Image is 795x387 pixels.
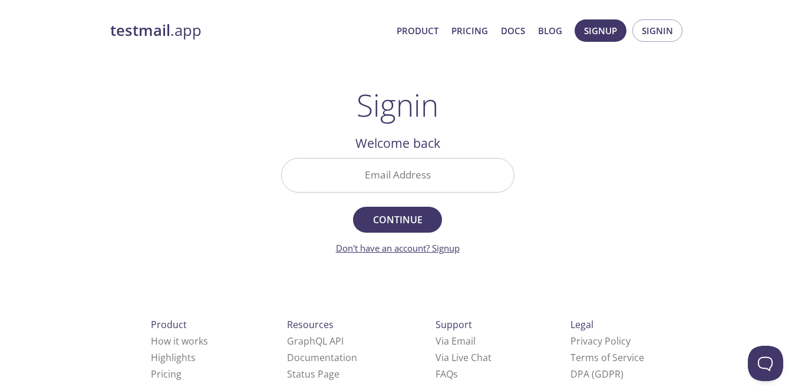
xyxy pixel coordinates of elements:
[570,335,631,348] a: Privacy Policy
[287,351,357,364] a: Documentation
[287,368,339,381] a: Status Page
[357,87,438,123] h1: Signin
[336,242,460,254] a: Don't have an account? Signup
[632,19,682,42] button: Signin
[748,346,783,381] iframe: Help Scout Beacon - Open
[436,318,472,331] span: Support
[453,368,458,381] span: s
[575,19,626,42] button: Signup
[287,335,344,348] a: GraphQL API
[538,23,562,38] a: Blog
[436,368,458,381] a: FAQ
[642,23,673,38] span: Signin
[451,23,488,38] a: Pricing
[110,21,387,41] a: testmail.app
[436,335,476,348] a: Via Email
[397,23,438,38] a: Product
[366,211,428,228] span: Continue
[281,133,514,153] h2: Welcome back
[584,23,617,38] span: Signup
[353,207,441,233] button: Continue
[151,368,182,381] a: Pricing
[151,335,208,348] a: How it works
[287,318,334,331] span: Resources
[570,318,593,331] span: Legal
[436,351,491,364] a: Via Live Chat
[570,368,624,381] a: DPA (GDPR)
[151,318,187,331] span: Product
[110,20,170,41] strong: testmail
[151,351,196,364] a: Highlights
[501,23,525,38] a: Docs
[570,351,644,364] a: Terms of Service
